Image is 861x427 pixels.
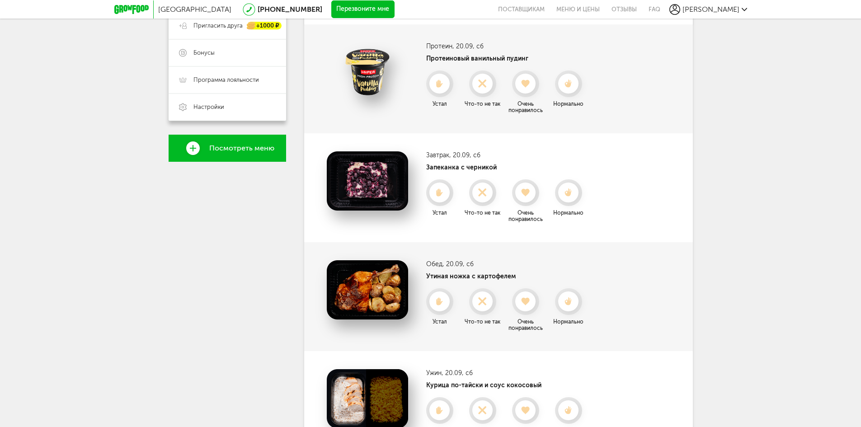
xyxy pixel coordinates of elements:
a: Посмотреть меню [169,135,286,162]
h3: Ужин [426,369,589,377]
img: Протеиновый ванильный пудинг [327,42,408,102]
a: Настройки [169,94,286,121]
span: , 20.09, сб [442,260,474,268]
span: , 20.09, сб [452,42,484,50]
a: [PHONE_NUMBER] [258,5,322,14]
div: Очень понравилось [505,101,546,113]
div: Устал [419,101,460,107]
a: Программа лояльности [169,66,286,94]
div: Нормально [548,210,589,216]
button: Перезвоните мне [331,0,395,19]
h4: Протеиновый ванильный пудинг [426,55,589,62]
div: Что-то не так [462,101,503,107]
img: Запеканка с черникой [327,151,408,211]
span: Программа лояльности [193,76,259,84]
h3: Обед [426,260,589,268]
span: Бонусы [193,49,215,57]
img: Утиная ножка с картофелем [327,260,408,319]
span: Пригласить друга [193,22,243,30]
h4: Утиная ножка с картофелем [426,272,589,280]
h3: Завтрак [426,151,589,159]
div: Нормально [548,319,589,325]
span: [PERSON_NAME] [682,5,739,14]
span: , 20.09, сб [442,369,473,377]
a: Пригласить друга +1000 ₽ [169,12,286,39]
h3: Протеин [426,42,589,50]
div: Что-то не так [462,319,503,325]
div: Очень понравилось [505,210,546,222]
div: Что-то не так [462,210,503,216]
h4: Запеканка с черникой [426,164,589,171]
div: Очень понравилось [505,319,546,331]
span: , 20.09, сб [449,151,480,159]
a: Бонусы [169,39,286,66]
span: Настройки [193,103,224,111]
div: Устал [419,319,460,325]
h4: Курица по-тайски и соус кокосовый [426,381,589,389]
div: Устал [419,210,460,216]
span: [GEOGRAPHIC_DATA] [158,5,231,14]
span: Посмотреть меню [209,144,274,152]
div: +1000 ₽ [247,22,282,30]
div: Нормально [548,101,589,107]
